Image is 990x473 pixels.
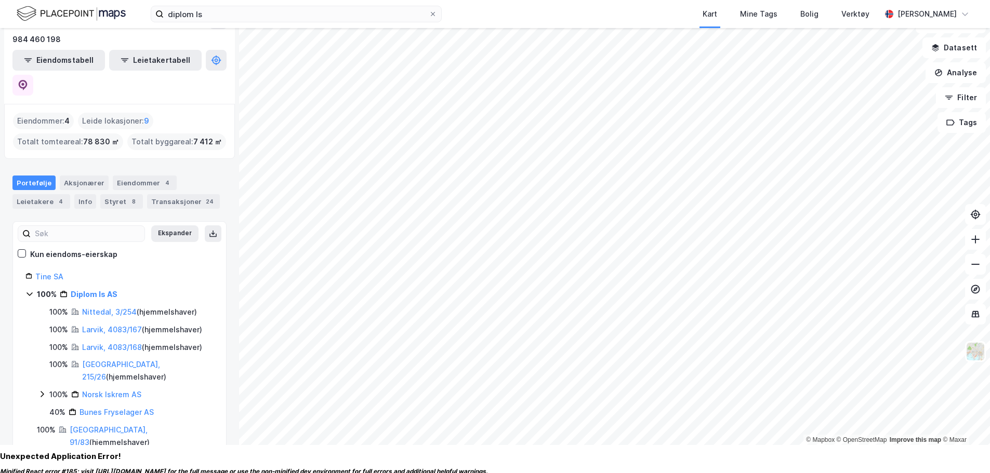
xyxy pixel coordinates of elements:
[926,62,986,83] button: Analyse
[83,136,119,148] span: 78 830 ㎡
[82,325,142,334] a: Larvik, 4083/167
[12,175,56,190] div: Portefølje
[127,133,226,150] div: Totalt byggareal :
[922,37,986,58] button: Datasett
[70,425,148,447] a: [GEOGRAPHIC_DATA], 91/83
[938,423,990,473] iframe: Chat Widget
[56,196,66,207] div: 4
[74,194,96,209] div: Info
[936,87,986,108] button: Filter
[966,342,985,361] img: Z
[13,113,74,129] div: Eiendommer :
[82,390,141,399] a: Norsk Iskrem AS
[12,194,70,209] div: Leietakere
[12,33,61,46] div: 984 460 198
[740,8,777,20] div: Mine Tags
[806,436,835,443] a: Mapbox
[151,225,199,242] button: Ekspander
[703,8,717,20] div: Kart
[82,341,202,354] div: ( hjemmelshaver )
[938,112,986,133] button: Tags
[100,194,143,209] div: Styret
[800,8,819,20] div: Bolig
[12,50,105,71] button: Eiendomstabell
[164,6,429,22] input: Søk på adresse, matrikkel, gårdeiere, leietakere eller personer
[49,406,65,418] div: 40%
[49,358,68,371] div: 100%
[49,323,68,336] div: 100%
[144,115,149,127] span: 9
[49,306,68,318] div: 100%
[890,436,941,443] a: Improve this map
[17,5,126,23] img: logo.f888ab2527a4732fd821a326f86c7f29.svg
[837,436,887,443] a: OpenStreetMap
[897,8,957,20] div: [PERSON_NAME]
[49,341,68,354] div: 100%
[82,358,214,383] div: ( hjemmelshaver )
[37,288,57,301] div: 100%
[109,50,202,71] button: Leietakertabell
[841,8,869,20] div: Verktøy
[78,113,153,129] div: Leide lokasjoner :
[37,424,56,436] div: 100%
[128,196,139,207] div: 8
[13,133,123,150] div: Totalt tomteareal :
[147,194,220,209] div: Transaksjoner
[162,178,173,188] div: 4
[70,424,214,449] div: ( hjemmelshaver )
[49,388,68,401] div: 100%
[113,175,177,190] div: Eiendommer
[31,226,144,241] input: Søk
[204,196,216,207] div: 24
[35,272,63,281] a: Tine SA
[71,290,117,299] a: Diplom Is AS
[82,360,160,381] a: [GEOGRAPHIC_DATA], 215/26
[30,248,117,261] div: Kun eiendoms-eierskap
[82,307,137,316] a: Nittedal, 3/254
[82,323,202,336] div: ( hjemmelshaver )
[64,115,70,127] span: 4
[82,306,197,318] div: ( hjemmelshaver )
[60,175,109,190] div: Aksjonærer
[82,343,142,352] a: Larvik, 4083/168
[193,136,222,148] span: 7 412 ㎡
[80,408,154,416] a: Bunes Fryselager AS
